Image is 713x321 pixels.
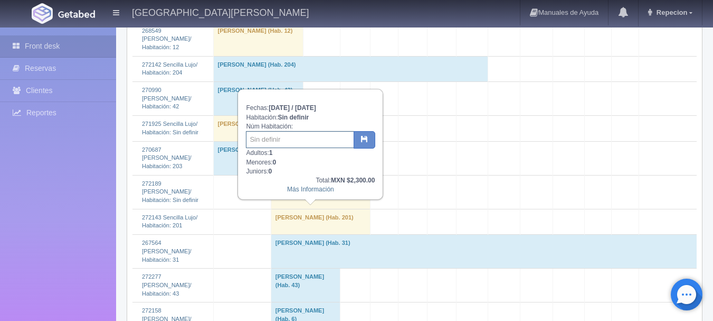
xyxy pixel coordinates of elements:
td: [PERSON_NAME] (Hab. Sin definir) [213,116,340,141]
a: 272142 Sencilla Lujo/Habitación: 204 [142,61,197,76]
td: [PERSON_NAME] (Hab. 203) [213,141,340,175]
td: [PERSON_NAME] (Hab. 31) [271,235,696,269]
a: Más Información [287,186,334,193]
div: Fechas: Habitación: Núm Habitación: Adultos: Menores: Juniors: [239,90,382,199]
b: Sin definir [278,114,309,121]
td: [PERSON_NAME] (Hab. 42) [213,82,303,116]
div: Total: [246,176,375,185]
td: [PERSON_NAME] (Hab. 201) [271,209,370,234]
b: MXN $2,300.00 [331,177,375,184]
a: 272189 [PERSON_NAME]/Habitación: Sin definir [142,180,198,203]
a: 271925 Sencilla Lujo/Habitación: Sin definir [142,121,198,135]
h4: [GEOGRAPHIC_DATA][PERSON_NAME] [132,5,309,19]
a: 267564 [PERSON_NAME]/Habitación: 31 [142,240,192,262]
b: 0 [268,168,272,175]
b: 1 [269,149,273,157]
a: 270990 [PERSON_NAME]/Habitación: 42 [142,87,192,109]
a: 272143 Sencilla Lujo/Habitación: 201 [142,214,197,229]
td: [PERSON_NAME] (Hab. 43) [271,269,340,302]
a: 268549 [PERSON_NAME]/Habitación: 12 [142,27,192,50]
span: Repecion [654,8,688,16]
a: 270687 [PERSON_NAME]/Habitación: 203 [142,146,192,169]
td: [PERSON_NAME] (Hab. 204) [213,56,488,81]
td: [PERSON_NAME] (Hab. 12) [213,22,303,56]
input: Sin definir [246,131,354,148]
img: Getabed [32,3,53,24]
img: Getabed [58,10,95,18]
b: 0 [272,159,276,166]
b: [DATE] / [DATE] [269,104,316,112]
a: 272277 [PERSON_NAME]/Habitación: 43 [142,273,192,296]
